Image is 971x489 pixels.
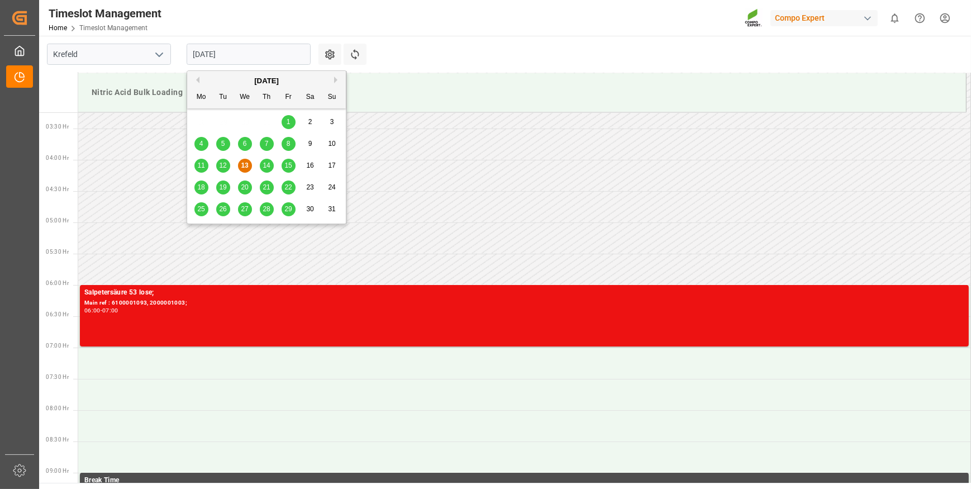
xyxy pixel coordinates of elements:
[282,159,296,173] div: Choose Friday, August 15th, 2025
[150,46,167,63] button: open menu
[84,308,101,313] div: 06:00
[46,311,69,317] span: 06:30 Hr
[282,137,296,151] div: Choose Friday, August 8th, 2025
[303,115,317,129] div: Choose Saturday, August 2nd, 2025
[282,115,296,129] div: Choose Friday, August 1st, 2025
[46,436,69,443] span: 08:30 Hr
[46,405,69,411] span: 08:00 Hr
[194,202,208,216] div: Choose Monday, August 25th, 2025
[238,91,252,105] div: We
[303,159,317,173] div: Choose Saturday, August 16th, 2025
[306,183,313,191] span: 23
[282,181,296,194] div: Choose Friday, August 22nd, 2025
[84,475,964,486] div: Break Time
[46,155,69,161] span: 04:00 Hr
[284,183,292,191] span: 22
[238,137,252,151] div: Choose Wednesday, August 6th, 2025
[328,162,335,169] span: 17
[308,140,312,148] span: 9
[241,205,248,213] span: 27
[263,205,270,213] span: 28
[241,183,248,191] span: 20
[187,44,311,65] input: DD.MM.YYYY
[219,205,226,213] span: 26
[46,280,69,286] span: 06:00 Hr
[194,181,208,194] div: Choose Monday, August 18th, 2025
[219,162,226,169] span: 12
[216,91,230,105] div: Tu
[325,202,339,216] div: Choose Sunday, August 31st, 2025
[46,249,69,255] span: 05:30 Hr
[216,137,230,151] div: Choose Tuesday, August 5th, 2025
[745,8,763,28] img: Screenshot%202023-09-29%20at%2010.02.21.png_1712312052.png
[241,162,248,169] span: 13
[260,91,274,105] div: Th
[197,183,204,191] span: 18
[238,159,252,173] div: Choose Wednesday, August 13th, 2025
[197,205,204,213] span: 25
[284,162,292,169] span: 15
[49,24,67,32] a: Home
[193,77,199,83] button: Previous Month
[101,308,102,313] div: -
[243,140,247,148] span: 6
[46,374,69,380] span: 07:30 Hr
[49,5,161,22] div: Timeslot Management
[197,162,204,169] span: 11
[287,140,291,148] span: 8
[287,118,291,126] span: 1
[325,91,339,105] div: Su
[770,10,878,26] div: Compo Expert
[199,140,203,148] span: 4
[260,202,274,216] div: Choose Thursday, August 28th, 2025
[328,183,335,191] span: 24
[46,468,69,474] span: 09:00 Hr
[334,77,341,83] button: Next Month
[260,159,274,173] div: Choose Thursday, August 14th, 2025
[282,202,296,216] div: Choose Friday, August 29th, 2025
[303,137,317,151] div: Choose Saturday, August 9th, 2025
[46,124,69,130] span: 03:30 Hr
[194,91,208,105] div: Mo
[216,202,230,216] div: Choose Tuesday, August 26th, 2025
[284,205,292,213] span: 29
[46,186,69,192] span: 04:30 Hr
[328,205,335,213] span: 31
[325,115,339,129] div: Choose Sunday, August 3rd, 2025
[216,159,230,173] div: Choose Tuesday, August 12th, 2025
[282,91,296,105] div: Fr
[238,202,252,216] div: Choose Wednesday, August 27th, 2025
[187,75,346,87] div: [DATE]
[907,6,932,31] button: Help Center
[260,137,274,151] div: Choose Thursday, August 7th, 2025
[306,162,313,169] span: 16
[191,111,343,220] div: month 2025-08
[216,181,230,194] div: Choose Tuesday, August 19th, 2025
[263,183,270,191] span: 21
[325,137,339,151] div: Choose Sunday, August 10th, 2025
[330,118,334,126] span: 3
[84,298,964,308] div: Main ref : 6100001093, 2000001003;
[303,91,317,105] div: Sa
[260,181,274,194] div: Choose Thursday, August 21st, 2025
[306,205,313,213] span: 30
[84,287,964,298] div: Salpetersäure 53 lose;
[46,343,69,349] span: 07:00 Hr
[47,44,171,65] input: Type to search/select
[87,82,957,103] div: Nitric Acid Bulk Loading
[303,202,317,216] div: Choose Saturday, August 30th, 2025
[770,7,882,29] button: Compo Expert
[102,308,118,313] div: 07:00
[263,162,270,169] span: 14
[308,118,312,126] span: 2
[325,159,339,173] div: Choose Sunday, August 17th, 2025
[265,140,269,148] span: 7
[238,181,252,194] div: Choose Wednesday, August 20th, 2025
[882,6,907,31] button: show 0 new notifications
[303,181,317,194] div: Choose Saturday, August 23rd, 2025
[194,159,208,173] div: Choose Monday, August 11th, 2025
[325,181,339,194] div: Choose Sunday, August 24th, 2025
[194,137,208,151] div: Choose Monday, August 4th, 2025
[328,140,335,148] span: 10
[221,140,225,148] span: 5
